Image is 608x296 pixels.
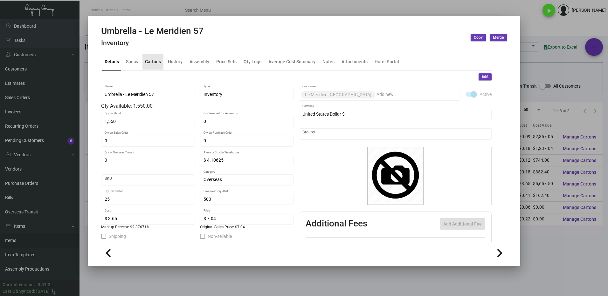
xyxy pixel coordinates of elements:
[325,238,396,249] th: Type
[449,238,477,249] th: Price type
[306,238,325,249] th: Active
[490,34,507,41] button: Merge
[301,91,375,98] mat-chip: Le Meridien [GEOGRAPHIC_DATA]
[216,58,237,65] div: Price Sets
[190,58,209,65] div: Assembly
[377,92,457,97] input: Add new..
[396,238,422,249] th: Cost
[306,218,367,230] h2: Additional Fees
[482,74,488,79] span: Edit
[471,34,486,41] button: Copy
[109,232,126,240] span: Shipping
[105,58,119,65] div: Details
[3,288,50,295] div: Last Qb Synced: [DATE]
[479,73,492,80] button: Edit
[268,58,315,65] div: Average Cost Summary
[440,218,485,230] button: Add Additional Fee
[342,58,368,65] div: Attachments
[208,232,232,240] span: Non-sellable
[101,26,204,37] h2: Umbrella - Le Meridien 57
[474,35,483,40] span: Copy
[480,91,492,98] span: Active
[126,58,138,65] div: Specs
[493,35,504,40] span: Merge
[244,58,261,65] div: Qty Logs
[101,102,294,110] div: Qty Available: 1,550.00
[423,238,449,249] th: Price
[3,281,35,288] div: Current version:
[145,58,161,65] div: Cartons
[38,281,50,288] div: 0.51.2
[443,221,482,226] span: Add Additional Fee
[322,58,335,65] div: Notes
[101,39,204,47] h4: Inventory
[168,58,183,65] div: History
[375,58,399,65] div: Hotel Portal
[302,131,488,137] input: Add new..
